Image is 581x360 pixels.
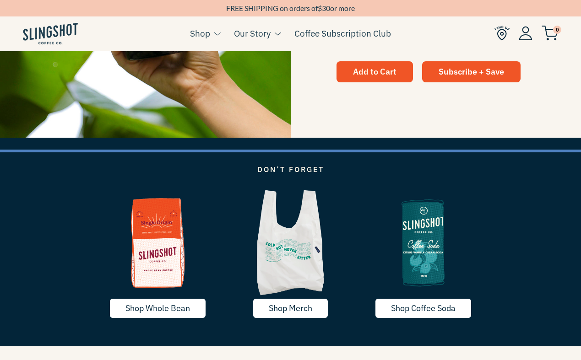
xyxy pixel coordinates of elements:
[257,165,324,174] span: Don’t Forget
[439,66,504,77] span: Subscribe + Save
[252,298,329,319] a: Shop Merch
[542,26,558,41] img: cart
[234,27,271,40] a: Our Story
[542,28,558,39] a: 0
[422,61,521,82] a: Subscribe + Save
[109,298,206,319] a: Shop Whole Bean
[224,188,357,298] img: Merch
[357,188,489,298] img: Coffee Soda
[269,303,312,313] span: Shop Merch
[375,298,472,319] a: Shop Coffee Soda
[353,66,396,77] span: Add to Cart
[494,26,510,41] img: Find Us
[294,27,391,40] a: Coffee Subscription Club
[519,26,532,40] img: Account
[322,4,330,12] span: 30
[92,188,224,298] img: Whole Bean Coffee
[337,61,413,82] button: Add to Cart
[190,27,210,40] a: Shop
[318,4,322,12] span: $
[391,303,456,313] span: Shop Coffee Soda
[553,26,561,34] span: 0
[125,303,190,313] span: Shop Whole Bean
